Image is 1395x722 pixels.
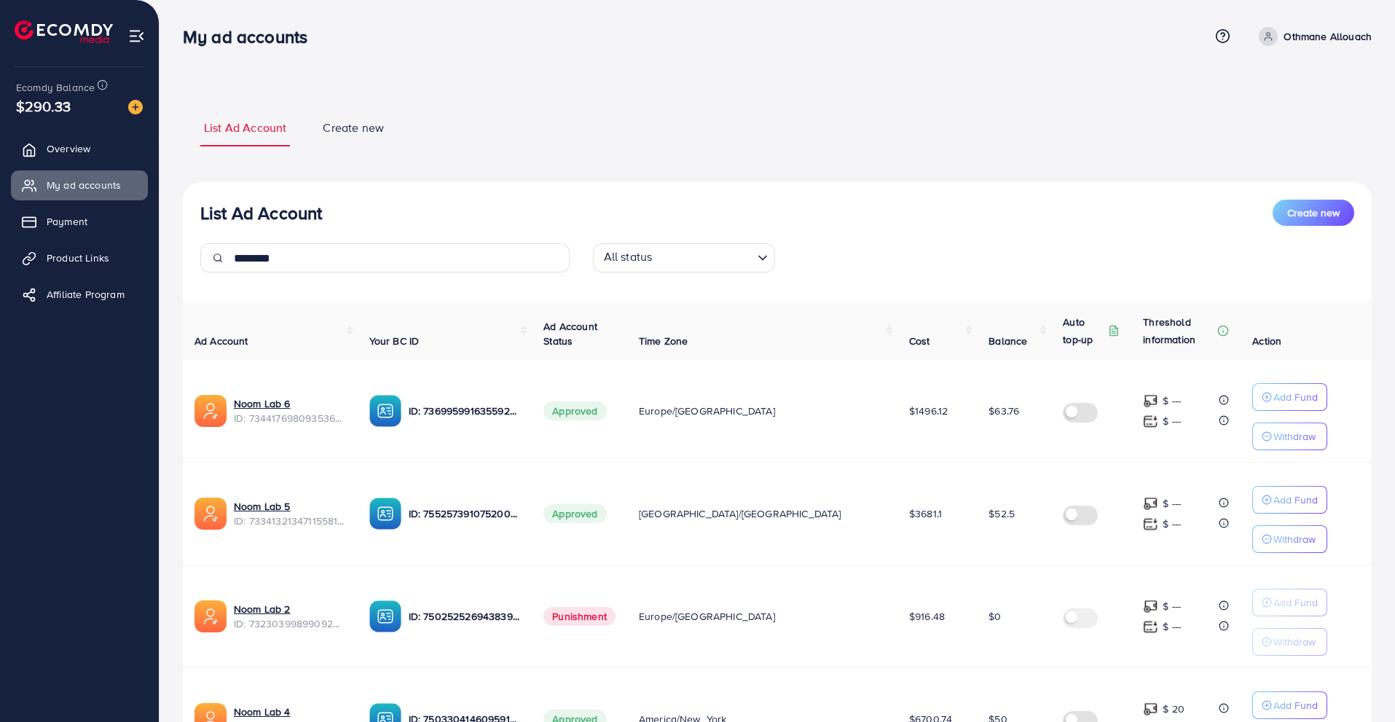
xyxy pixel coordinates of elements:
[1252,628,1327,656] button: Withdraw
[593,243,775,272] div: Search for option
[639,609,775,624] span: Europe/[GEOGRAPHIC_DATA]
[1284,28,1372,45] p: Othmane Allouach
[47,141,90,156] span: Overview
[543,607,616,626] span: Punishment
[1063,313,1105,348] p: Auto top-up
[1273,388,1318,406] p: Add Fund
[200,203,322,224] h3: List Ad Account
[11,134,148,163] a: Overview
[409,505,521,522] p: ID: 7552573910752002064
[1273,530,1316,548] p: Withdraw
[1273,594,1318,611] p: Add Fund
[234,411,346,425] span: ID: 7344176980935360513
[409,402,521,420] p: ID: 7369959916355928081
[1252,334,1281,348] span: Action
[1143,517,1158,532] img: top-up amount
[1143,496,1158,511] img: top-up amount
[194,600,227,632] img: ic-ads-acc.e4c84228.svg
[989,404,1019,418] span: $63.76
[989,334,1027,348] span: Balance
[1163,597,1181,615] p: $ ---
[15,20,113,43] img: logo
[989,506,1015,521] span: $52.5
[369,600,401,632] img: ic-ba-acc.ded83a64.svg
[1252,589,1327,616] button: Add Fund
[11,280,148,309] a: Affiliate Program
[234,396,346,426] div: <span class='underline'>Noom Lab 6</span></br>7344176980935360513
[1253,27,1372,46] a: Othmane Allouach
[1273,428,1316,445] p: Withdraw
[369,334,420,348] span: Your BC ID
[16,80,95,95] span: Ecomdy Balance
[989,609,1001,624] span: $0
[909,609,945,624] span: $916.48
[543,504,606,523] span: Approved
[234,396,291,411] a: Noom Lab 6
[128,28,145,44] img: menu
[234,602,291,616] a: Noom Lab 2
[639,404,775,418] span: Europe/[GEOGRAPHIC_DATA]
[194,395,227,427] img: ic-ads-acc.e4c84228.svg
[909,506,942,521] span: $3681.1
[204,119,286,136] span: List Ad Account
[234,705,291,719] a: Noom Lab 4
[1143,619,1158,635] img: top-up amount
[234,514,346,528] span: ID: 7334132134711558146
[234,616,346,631] span: ID: 7323039989909209089
[1163,700,1184,718] p: $ 20
[1163,618,1181,635] p: $ ---
[323,119,384,136] span: Create new
[11,170,148,200] a: My ad accounts
[1143,414,1158,429] img: top-up amount
[369,395,401,427] img: ic-ba-acc.ded83a64.svg
[183,26,319,47] h3: My ad accounts
[1252,423,1327,450] button: Withdraw
[909,404,948,418] span: $1496.12
[194,498,227,530] img: ic-ads-acc.e4c84228.svg
[1252,486,1327,514] button: Add Fund
[234,499,346,529] div: <span class='underline'>Noom Lab 5</span></br>7334132134711558146
[1252,525,1327,553] button: Withdraw
[194,334,248,348] span: Ad Account
[656,246,751,269] input: Search for option
[1163,515,1181,533] p: $ ---
[1163,495,1181,512] p: $ ---
[234,602,346,632] div: <span class='underline'>Noom Lab 2</span></br>7323039989909209089
[11,243,148,272] a: Product Links
[1287,205,1340,220] span: Create new
[1273,697,1318,714] p: Add Fund
[47,287,125,302] span: Affiliate Program
[639,506,841,521] span: [GEOGRAPHIC_DATA]/[GEOGRAPHIC_DATA]
[543,319,597,348] span: Ad Account Status
[1333,656,1384,711] iframe: Chat
[1252,383,1327,411] button: Add Fund
[639,334,688,348] span: Time Zone
[909,334,930,348] span: Cost
[47,251,109,265] span: Product Links
[409,608,521,625] p: ID: 7502525269438398465
[369,498,401,530] img: ic-ba-acc.ded83a64.svg
[1143,599,1158,614] img: top-up amount
[1143,393,1158,409] img: top-up amount
[16,95,71,117] span: $290.33
[47,178,121,192] span: My ad accounts
[1163,412,1181,430] p: $ ---
[543,401,606,420] span: Approved
[1273,491,1318,509] p: Add Fund
[128,100,143,114] img: image
[1252,691,1327,719] button: Add Fund
[1163,392,1181,409] p: $ ---
[1273,200,1354,226] button: Create new
[47,214,87,229] span: Payment
[1143,702,1158,717] img: top-up amount
[1143,313,1214,348] p: Threshold information
[601,246,656,269] span: All status
[234,499,291,514] a: Noom Lab 5
[1273,633,1316,651] p: Withdraw
[11,207,148,236] a: Payment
